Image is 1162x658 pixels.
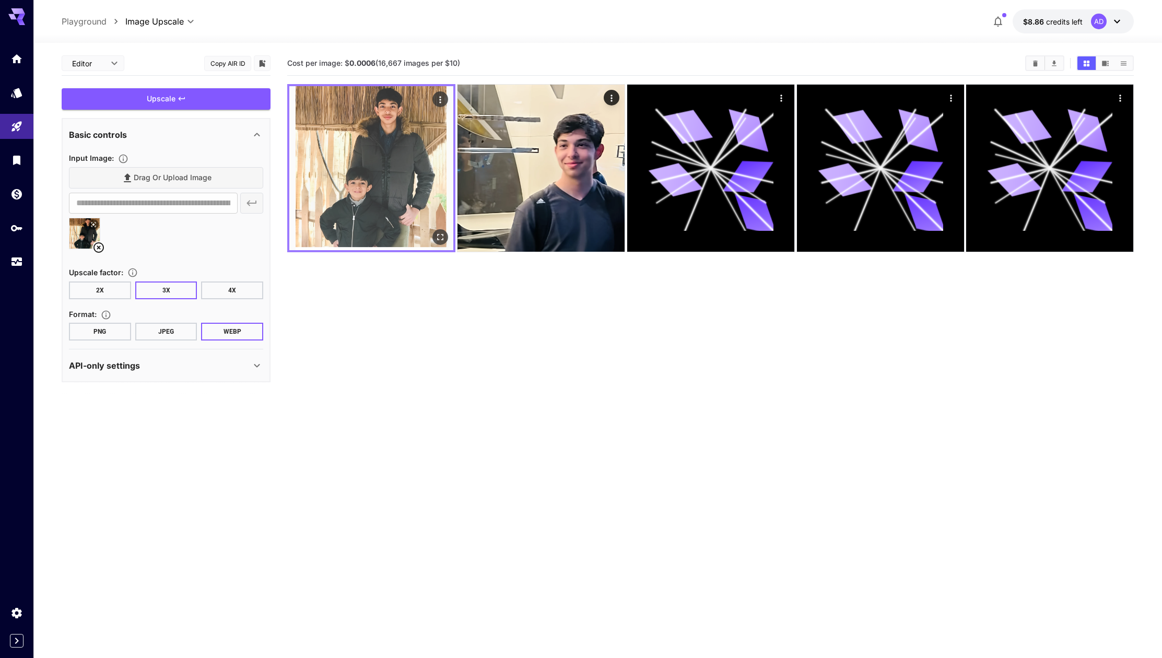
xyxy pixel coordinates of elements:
[432,229,448,245] div: Open in fullscreen
[1023,16,1083,27] div: $8.85508
[62,15,107,28] a: Playground
[10,187,23,201] div: Wallet
[1026,56,1044,70] button: Clear Images
[135,281,197,299] button: 3X
[147,92,175,105] span: Upscale
[201,281,263,299] button: 4X
[201,323,263,340] button: WEBP
[943,90,958,105] div: Actions
[97,310,115,320] button: Choose the file format for the output image.
[1046,17,1083,26] span: credits left
[1023,17,1046,26] span: $8.86
[1025,55,1064,71] div: Clear ImagesDownload All
[125,15,184,28] span: Image Upscale
[289,86,453,250] img: IE+V6cOH7NcHcop+VIbz3Ida+8aT3WgqCzEJSKf7pWMUU0iE2TLGZ93r4WU37VVNE9aCwWKQEd10ImsTspmzTSAm+fXaXhz3P...
[1076,55,1134,71] div: Show images in grid viewShow images in video viewShow images in list view
[773,90,789,105] div: Actions
[62,88,271,110] button: Upscale
[10,49,23,62] div: Home
[69,128,127,141] p: Basic controls
[204,56,251,71] button: Copy AIR ID
[1077,56,1096,70] button: Show images in grid view
[10,120,23,133] div: Playground
[10,255,23,268] div: Usage
[10,221,23,234] div: API Keys
[69,310,97,319] span: Format :
[1045,56,1063,70] button: Download All
[287,58,460,67] span: Cost per image: $ (16,667 images per $10)
[1091,14,1107,29] div: AD
[349,58,375,67] b: 0.0006
[457,85,625,252] img: NqQMQAeidQAAAAAA==
[69,268,123,277] span: Upscale factor :
[1114,56,1133,70] button: Show images in list view
[69,353,263,378] div: API-only settings
[114,154,133,164] button: Specifies the input image to be processed.
[135,323,197,340] button: JPEG
[10,154,23,167] div: Library
[1013,9,1134,33] button: $8.85508AD
[69,281,131,299] button: 2X
[257,57,267,69] button: Add to library
[1096,56,1114,70] button: Show images in video view
[10,634,24,648] button: Expand sidebar
[123,267,142,278] button: Choose the level of upscaling to be performed on the image.
[69,154,114,162] span: Input Image :
[432,91,448,107] div: Actions
[1112,90,1128,105] div: Actions
[72,58,104,69] span: Editor
[62,15,125,28] nav: breadcrumb
[69,323,131,340] button: PNG
[10,606,23,619] div: Settings
[603,90,619,105] div: Actions
[10,83,23,96] div: Models
[69,122,263,147] div: Basic controls
[69,359,140,372] p: API-only settings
